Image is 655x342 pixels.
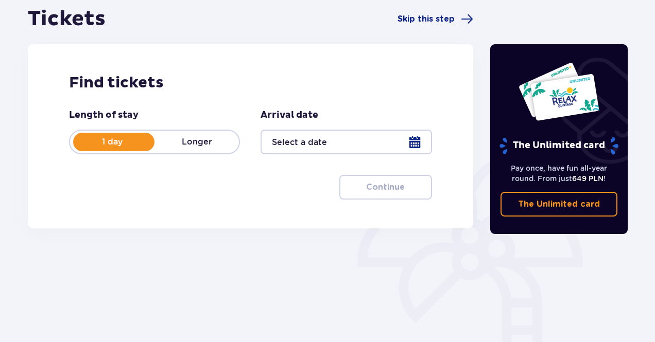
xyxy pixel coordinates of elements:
p: The Unlimited card [498,137,619,155]
p: Arrival date [261,109,318,121]
p: Pay once, have fun all-year round. From just ! [501,163,618,184]
a: Skip this step [398,13,473,25]
span: 649 PLN [572,174,604,183]
p: Continue [366,182,405,193]
p: Length of stay [69,109,139,121]
p: The Unlimited card [518,199,600,210]
span: Skip this step [398,13,455,25]
p: 1 day [70,136,154,148]
h2: Find tickets [69,73,432,93]
button: Continue [339,175,432,200]
p: Longer [154,136,239,148]
a: The Unlimited card [501,192,618,217]
h1: Tickets [28,6,106,32]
